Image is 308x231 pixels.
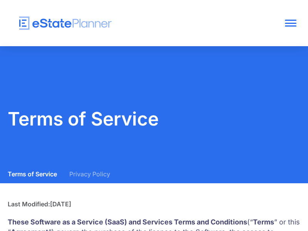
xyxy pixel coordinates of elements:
div: Terms of Service [8,169,57,179]
div: [DATE] [50,200,71,208]
div: Last Modified: [8,200,50,208]
a: Privacy Policy [69,165,110,183]
div: Privacy Policy [69,169,110,179]
a: Terms of Service [8,165,57,183]
a: home [12,17,239,30]
h2: Terms of Service [8,108,300,130]
strong: These Software as a Service (SaaS) and Services Terms and Conditions [8,218,247,226]
strong: Terms [253,218,274,226]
